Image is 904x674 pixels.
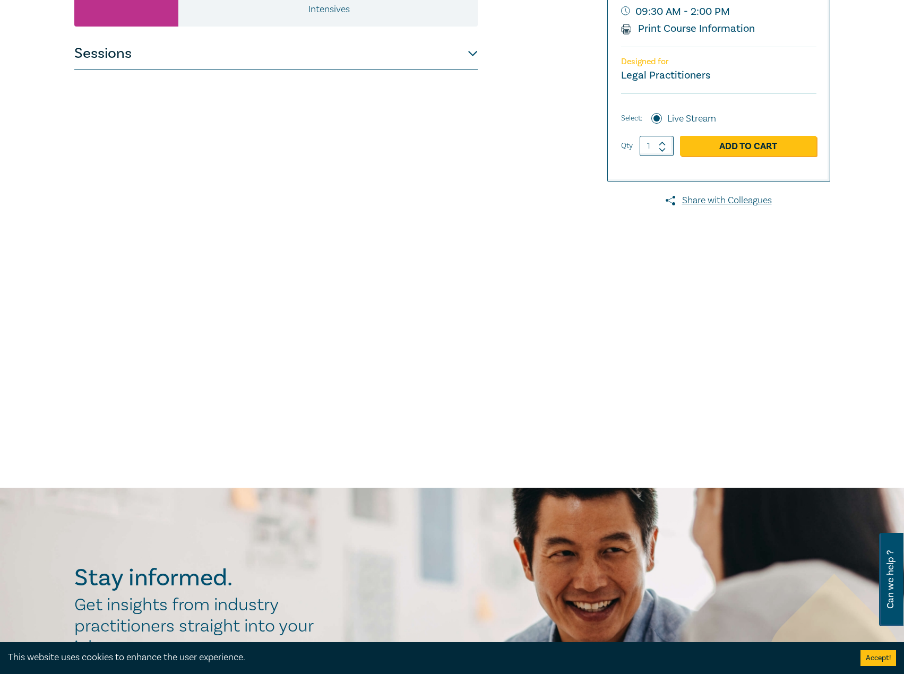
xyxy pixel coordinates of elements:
p: Designed for [621,57,816,67]
input: 1 [640,136,674,156]
button: Sessions [74,38,478,70]
div: This website uses cookies to enhance the user experience. [8,651,845,664]
small: Legal Practitioners [621,68,710,82]
a: Share with Colleagues [607,194,830,208]
label: Live Stream [667,112,716,126]
button: Accept cookies [860,650,896,666]
h2: Stay informed. [74,564,325,592]
a: Print Course Information [621,22,755,36]
a: Add to Cart [680,136,816,156]
span: Select: [621,113,642,124]
h2: Get insights from industry practitioners straight into your inbox. [74,594,325,658]
label: Qty [621,140,633,152]
small: 09:30 AM - 2:00 PM [621,3,816,20]
span: Can we help ? [885,539,896,620]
